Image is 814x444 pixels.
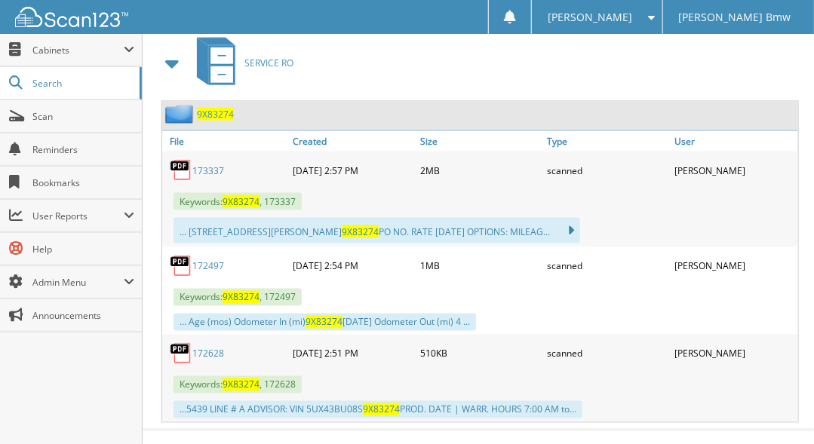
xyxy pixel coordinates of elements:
[416,131,544,152] a: Size
[544,155,671,185] div: scanned
[223,378,260,391] span: 9X83274
[679,13,791,22] span: [PERSON_NAME] Bmw
[174,193,302,210] span: Keywords: , 173337
[197,108,234,121] a: 9X83274
[416,338,544,369] div: 510KB
[290,131,417,152] a: Created
[671,338,798,369] div: [PERSON_NAME]
[170,159,192,182] img: PDF.png
[544,251,671,281] div: scanned
[162,131,290,152] a: File
[32,143,134,156] span: Reminders
[548,13,632,22] span: [PERSON_NAME]
[32,77,132,90] span: Search
[32,210,124,222] span: User Reports
[671,155,798,185] div: [PERSON_NAME]
[174,376,302,393] span: Keywords: , 172628
[290,251,417,281] div: [DATE] 2:54 PM
[170,255,192,277] img: PDF.png
[165,105,197,124] img: folder2.png
[192,260,224,273] a: 172497
[192,348,224,360] a: 172628
[416,251,544,281] div: 1MB
[671,251,798,281] div: [PERSON_NAME]
[32,276,124,289] span: Admin Menu
[244,57,293,69] span: SERVICE RO
[363,403,400,416] span: 9X83274
[223,195,260,208] span: 9X83274
[188,33,293,93] a: SERVICE RO
[15,7,128,27] img: scan123-logo-white.svg
[32,176,134,189] span: Bookmarks
[174,401,582,418] div: ...5439 LINE # A ADVISOR: VIN 5UX43BU08S PROD. DATE | WARR. HOURS 7:00 AM to...
[174,289,302,306] span: Keywords: , 172497
[671,131,798,152] a: User
[32,110,134,123] span: Scan
[223,291,260,304] span: 9X83274
[32,44,124,57] span: Cabinets
[32,309,134,322] span: Announcements
[544,131,671,152] a: Type
[416,155,544,185] div: 2MB
[170,342,192,365] img: PDF.png
[192,164,224,177] a: 173337
[290,155,417,185] div: [DATE] 2:57 PM
[544,338,671,369] div: scanned
[342,225,379,238] span: 9X83274
[739,372,814,444] iframe: Chat Widget
[32,243,134,256] span: Help
[290,338,417,369] div: [DATE] 2:51 PM
[306,316,342,329] span: 9X83274
[174,218,580,243] div: ... [STREET_ADDRESS][PERSON_NAME] PO NO. RATE [DATE] OPTIONS: MILEAG...
[174,314,476,331] div: ... Age (mos) Odometer In (mi) [DATE] Odometer Out (mi) 4 ...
